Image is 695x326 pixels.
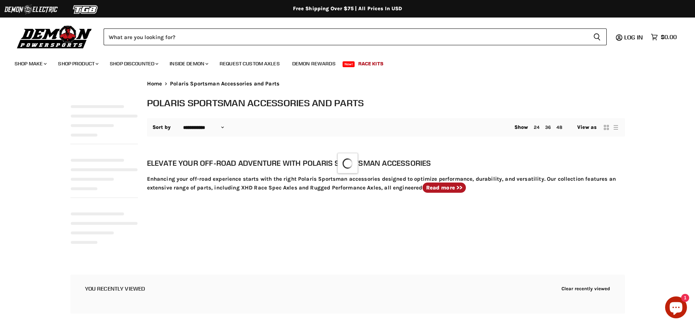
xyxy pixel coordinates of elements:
[164,56,213,71] a: Inside Demon
[85,285,145,292] h2: You recently viewed
[53,56,103,71] a: Shop Product
[426,184,463,191] strong: Read more >>
[104,28,587,45] input: Search
[534,124,540,130] a: 24
[214,56,285,71] a: Request Custom Axles
[287,56,341,71] a: Demon Rewards
[15,24,94,50] img: Demon Powersports
[56,275,640,314] aside: Recently viewed products
[147,81,162,87] a: Home
[624,34,643,41] span: Log in
[56,5,640,12] div: Free Shipping Over $75 | All Prices In USD
[587,28,607,45] button: Search
[612,124,619,131] button: list view
[4,3,58,16] img: Demon Electric Logo 2
[104,56,163,71] a: Shop Discounted
[147,81,625,87] nav: Breadcrumbs
[104,28,607,45] form: Product
[147,174,625,192] p: Enhancing your off-road experience starts with the right Polaris Sportsman accessories designed t...
[9,53,675,71] ul: Main menu
[661,34,677,41] span: $0.00
[147,157,625,169] h2: Elevate Your Off-Road Adventure with Polaris Sportsman Accessories
[170,81,279,87] span: Polaris Sportsman Accessories and Parts
[561,286,610,291] button: Clear recently viewed
[9,56,51,71] a: Shop Make
[353,56,389,71] a: Race Kits
[152,124,171,130] label: Sort by
[647,32,680,42] a: $0.00
[343,61,355,67] span: New!
[58,3,113,16] img: TGB Logo 2
[147,118,625,137] nav: Collection utilities
[147,97,625,109] h1: Polaris Sportsman Accessories and Parts
[514,124,528,130] span: Show
[556,124,562,130] a: 48
[621,34,647,41] a: Log in
[663,296,689,320] inbox-online-store-chat: Shopify online store chat
[603,124,610,131] button: grid view
[577,124,597,130] span: View as
[545,124,551,130] a: 36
